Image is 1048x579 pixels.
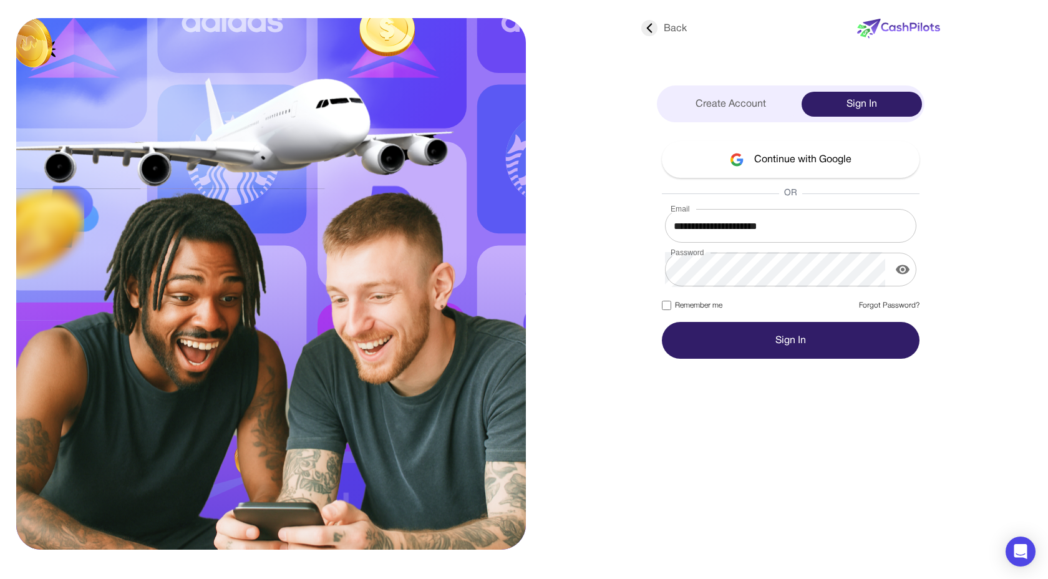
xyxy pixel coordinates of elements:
button: display the password [890,257,915,282]
div: Open Intercom Messenger [1006,537,1036,567]
div: Create Account [659,92,802,117]
div: Back [641,21,687,36]
button: Continue with Google [662,141,919,178]
label: Remember me [662,300,722,311]
label: Email [671,203,690,214]
a: Forgot Password? [859,300,919,311]
div: Sign In [802,92,922,117]
input: Remember me [662,301,671,310]
span: OR [779,187,802,200]
label: Password [671,247,704,258]
img: google-logo.svg [730,153,744,167]
img: new-logo.svg [857,19,940,39]
img: sing-in.svg [16,18,526,550]
button: Sign In [662,322,919,359]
